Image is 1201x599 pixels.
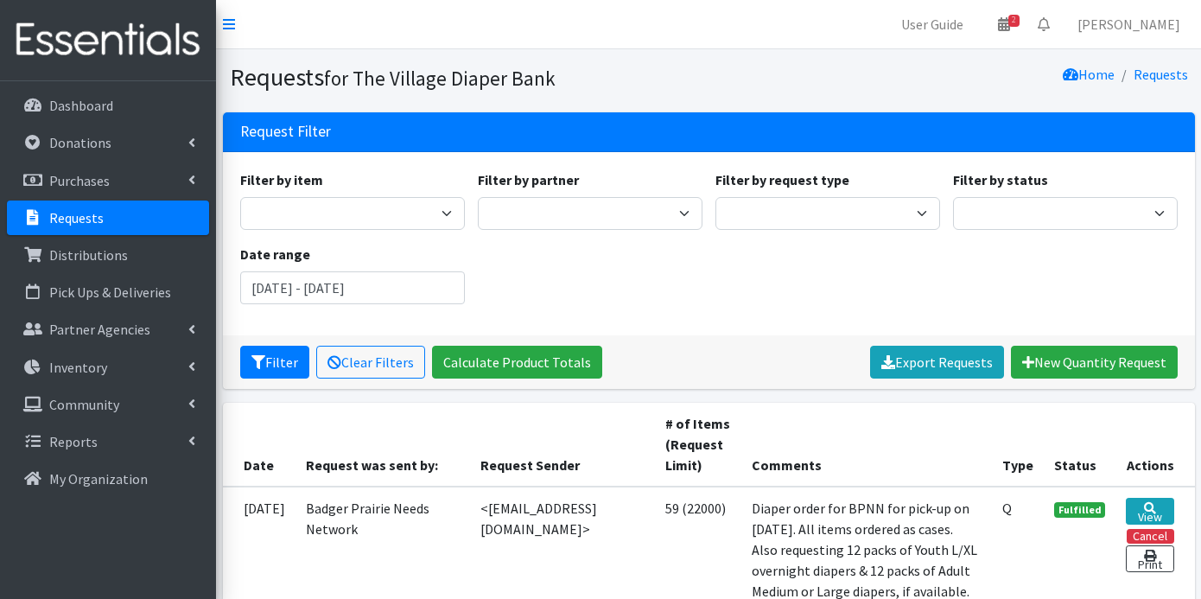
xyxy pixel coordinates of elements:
a: Dashboard [7,88,209,123]
a: Pick Ups & Deliveries [7,275,209,309]
a: [PERSON_NAME] [1064,7,1194,41]
a: New Quantity Request [1011,346,1178,379]
label: Filter by status [953,169,1048,190]
p: Purchases [49,172,110,189]
a: Requests [1134,66,1188,83]
small: for The Village Diaper Bank [324,66,556,91]
label: Filter by item [240,169,323,190]
p: Pick Ups & Deliveries [49,284,171,301]
h3: Request Filter [240,123,331,141]
a: Community [7,387,209,422]
label: Date range [240,244,310,264]
a: User Guide [887,7,977,41]
th: Request was sent by: [295,403,471,487]
p: Dashboard [49,97,113,114]
a: Home [1063,66,1115,83]
button: Filter [240,346,309,379]
button: Cancel [1127,529,1174,544]
a: Calculate Product Totals [432,346,602,379]
label: Filter by partner [478,169,579,190]
th: # of Items (Request Limit) [655,403,742,487]
abbr: Quantity [1002,500,1012,517]
th: Actions [1115,403,1194,487]
a: 2 [984,7,1024,41]
p: Donations [49,134,111,151]
a: Reports [7,424,209,459]
p: Distributions [49,246,128,264]
a: Clear Filters [316,346,425,379]
a: Donations [7,125,209,160]
input: January 1, 2011 - December 31, 2011 [240,271,465,304]
label: Filter by request type [715,169,849,190]
a: Purchases [7,163,209,198]
h1: Requests [230,62,702,92]
th: Comments [741,403,992,487]
p: Partner Agencies [49,321,150,338]
p: My Organization [49,470,148,487]
p: Inventory [49,359,107,376]
span: 2 [1008,15,1020,27]
p: Requests [49,209,104,226]
a: Export Requests [870,346,1004,379]
a: Partner Agencies [7,312,209,347]
p: Community [49,396,119,413]
th: Request Sender [470,403,654,487]
span: Fulfilled [1054,502,1106,518]
a: Requests [7,201,209,235]
th: Date [223,403,295,487]
a: Print [1126,545,1173,572]
p: Reports [49,433,98,450]
img: HumanEssentials [7,11,209,69]
a: Distributions [7,238,209,272]
a: My Organization [7,462,209,496]
th: Status [1044,403,1116,487]
a: View [1126,498,1173,525]
a: Inventory [7,350,209,385]
th: Type [992,403,1044,487]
